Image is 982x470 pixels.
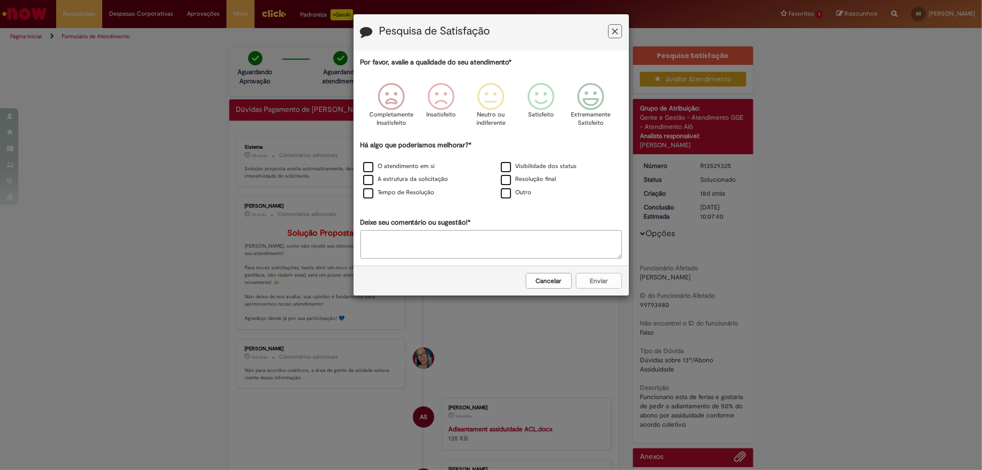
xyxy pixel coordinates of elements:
p: Completamente Insatisfeito [369,110,413,128]
label: A estrutura da solicitação [363,175,448,184]
div: Satisfeito [517,76,564,139]
label: Outro [501,188,532,197]
label: Visibilidade dos status [501,162,577,171]
div: Há algo que poderíamos melhorar?* [360,140,622,200]
p: Neutro ou indiferente [474,110,507,128]
div: Completamente Insatisfeito [368,76,415,139]
label: Tempo de Resolução [363,188,435,197]
div: Extremamente Satisfeito [567,76,614,139]
p: Satisfeito [528,110,554,119]
label: Resolução final [501,175,557,184]
label: Pesquisa de Satisfação [379,25,490,37]
div: Insatisfeito [418,76,465,139]
label: O atendimento em si [363,162,435,171]
label: Por favor, avalie a qualidade do seu atendimento* [360,58,512,67]
p: Extremamente Satisfeito [571,110,610,128]
label: Deixe seu comentário ou sugestão!* [360,218,471,227]
button: Cancelar [526,273,572,289]
div: Neutro ou indiferente [467,76,514,139]
p: Insatisfeito [426,110,456,119]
